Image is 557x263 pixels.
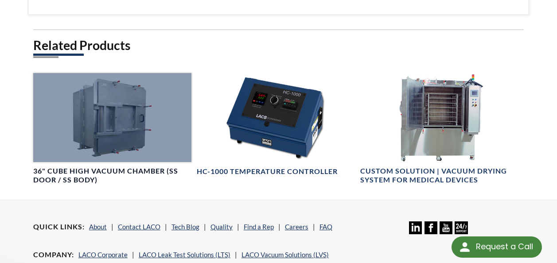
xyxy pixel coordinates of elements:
[197,167,338,176] h4: HC-1000 Temperature Controller
[285,223,308,231] a: Careers
[78,251,128,259] a: LACO Corporate
[455,221,467,234] img: 24/7 Support Icon
[319,223,332,231] a: FAQ
[33,250,74,259] h4: Company
[139,251,230,259] a: LACO Leak Test Solutions (LTS)
[89,223,107,231] a: About
[476,236,533,257] div: Request a Call
[197,73,355,176] a: HC-1000, right side angled viewHC-1000 Temperature Controller
[452,236,542,258] div: Request a Call
[210,223,233,231] a: Quality
[33,37,524,54] h2: Related Products
[241,251,329,259] a: LACO Vacuum Solutions (LVS)
[458,240,472,254] img: round button
[360,166,518,185] h4: Custom Solution | Vacuum Drying System for Medical Devices
[33,73,191,185] a: LVC363636-3322-CH Vacuum Chamber with Hinged Door, left side angle view36" Cube High Vacuum Chamb...
[171,223,199,231] a: Tech Blog
[360,73,518,185] a: Stainless steel vacuum drying system with large cube chamber and multiple shelves and platensCust...
[118,223,160,231] a: Contact LACO
[33,222,85,232] h4: Quick Links
[244,223,274,231] a: Find a Rep
[33,166,191,185] h4: 36" Cube High Vacuum Chamber (SS Door / SS Body)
